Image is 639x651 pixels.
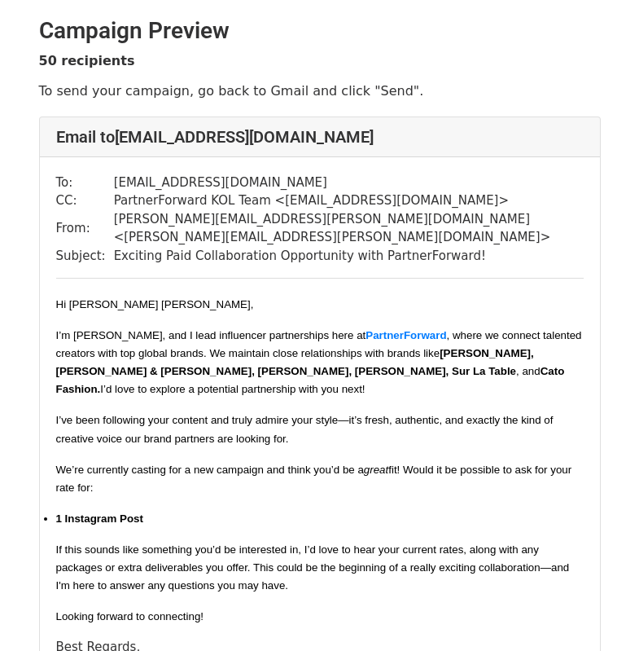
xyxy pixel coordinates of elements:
span: I’m [PERSON_NAME], and I lead influencer partnerships here at [56,329,366,341]
td: Subject: [56,247,114,266]
h2: Campaign Preview [39,17,601,45]
a: PartnerForward [365,329,446,341]
p: To send your campaign, go back to Gmail and click "Send". [39,82,601,99]
span: I’d love to explore a potential partnership with you next! [100,383,365,395]
h4: Email to [EMAIL_ADDRESS][DOMAIN_NAME] [56,127,584,147]
td: To: [56,174,114,192]
span: I’ve been following your content and truly admire your style—it’s fresh, authentic, and exactly t... [56,414,554,444]
span: fit! Would it be possible to ask for your rate for: [56,464,572,494]
strong: 50 recipients [39,53,135,68]
td: From: [56,210,114,247]
span: , and [516,365,541,377]
span: [PERSON_NAME], [PERSON_NAME] & [PERSON_NAME], [PERSON_NAME], [PERSON_NAME], Sur La Table [56,347,534,377]
span: If this sounds like something you’d be interested in, I’d love to hear your current rates, along ... [56,543,570,592]
span: Hi [PERSON_NAME] [PERSON_NAME], [56,298,254,310]
span: great [364,464,388,476]
b: 1 Instagram Post [56,512,143,525]
td: CC: [56,191,114,210]
span: We’re currently casting for a new campaign and think you’d be a [56,464,364,476]
td: [EMAIL_ADDRESS][DOMAIN_NAME] [114,174,584,192]
td: PartnerForward KOL Team < [EMAIL_ADDRESS][DOMAIN_NAME] > [114,191,584,210]
td: [PERSON_NAME][EMAIL_ADDRESS][PERSON_NAME][DOMAIN_NAME] < [PERSON_NAME][EMAIL_ADDRESS][PERSON_NAME... [114,210,584,247]
span: Looking forward to connecting! [56,610,204,622]
span: , where we connect talented creators with top global brands. We maintain close relationships with... [56,329,582,359]
td: Exciting Paid Collaboration Opportunity with PartnerForward! [114,247,584,266]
